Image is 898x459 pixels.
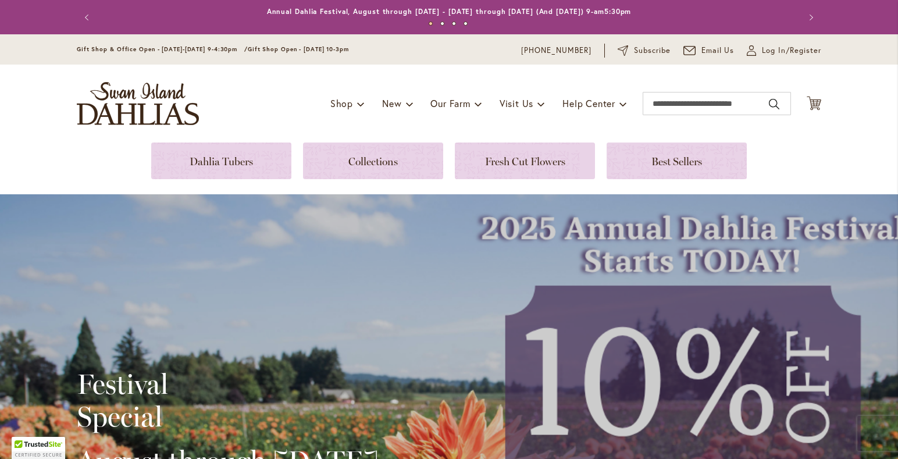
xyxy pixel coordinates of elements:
button: 4 of 4 [464,22,468,26]
span: New [382,97,401,109]
a: Email Us [683,45,735,56]
a: Annual Dahlia Festival, August through [DATE] - [DATE] through [DATE] (And [DATE]) 9-am5:30pm [267,7,632,16]
h2: Festival Special [77,368,379,433]
span: Subscribe [634,45,671,56]
span: Log In/Register [762,45,821,56]
button: Previous [77,6,100,29]
span: Shop [330,97,353,109]
span: Our Farm [430,97,470,109]
span: Email Us [701,45,735,56]
button: Next [798,6,821,29]
button: 1 of 4 [429,22,433,26]
a: Log In/Register [747,45,821,56]
span: Gift Shop Open - [DATE] 10-3pm [248,45,349,53]
button: 3 of 4 [452,22,456,26]
button: 2 of 4 [440,22,444,26]
span: Help Center [562,97,615,109]
span: Visit Us [500,97,533,109]
a: store logo [77,82,199,125]
a: Subscribe [618,45,671,56]
a: [PHONE_NUMBER] [521,45,591,56]
span: Gift Shop & Office Open - [DATE]-[DATE] 9-4:30pm / [77,45,248,53]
